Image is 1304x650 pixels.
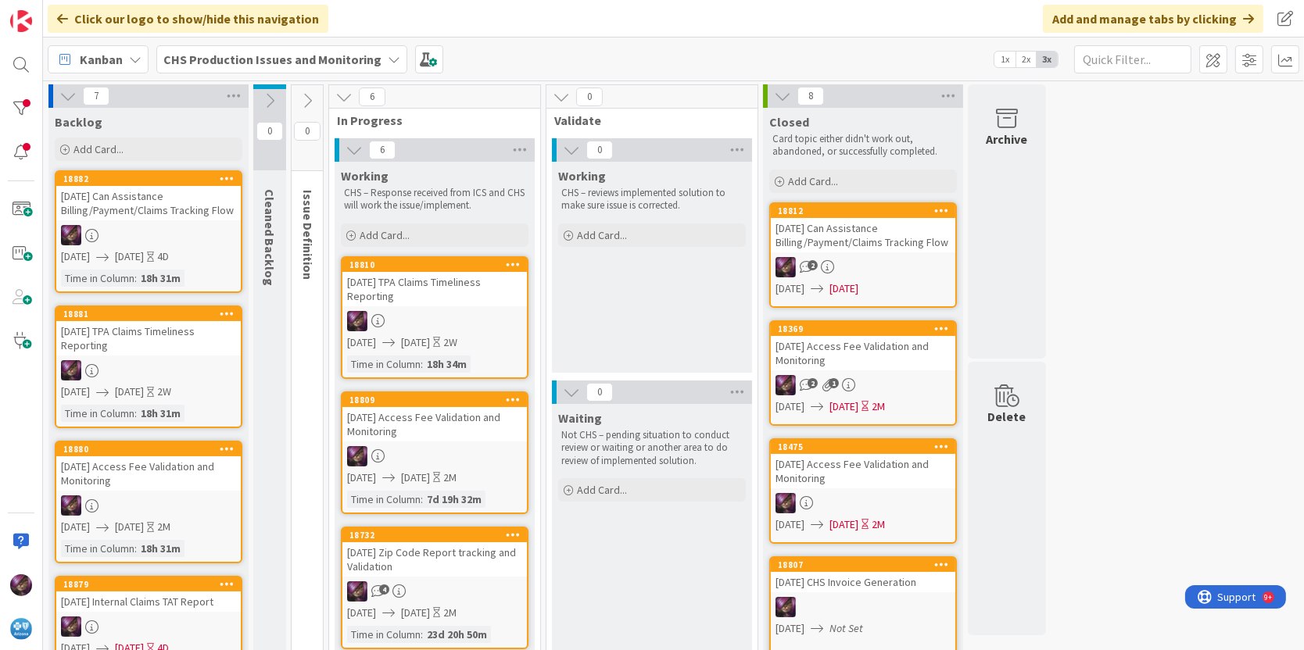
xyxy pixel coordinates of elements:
[421,491,423,508] span: :
[341,527,528,649] a: 18732[DATE] Zip Code Report tracking and ValidationML[DATE][DATE]2MTime in Column:23d 20h 50m
[771,558,955,572] div: 18807
[56,186,241,220] div: [DATE] Can Assistance Billing/Payment/Claims Tracking Flow
[771,440,955,454] div: 18475
[56,577,241,612] div: 18879[DATE] Internal Claims TAT Report
[771,218,955,252] div: [DATE] Can Assistance Billing/Payment/Claims Tracking Flow
[771,336,955,370] div: [DATE] Access Fee Validation and Monitoring
[137,405,184,422] div: 18h 31m
[10,574,32,596] img: ML
[61,384,90,400] span: [DATE]
[56,172,241,220] div: 18882[DATE] Can Assistance Billing/Payment/Claims Tracking Flow
[443,334,457,351] div: 2W
[771,322,955,370] div: 18369[DATE] Access Fee Validation and Monitoring
[808,260,818,270] span: 2
[56,442,241,456] div: 18880
[61,616,81,637] img: ML
[344,187,525,212] p: CHS – Response received from ICS and CHS will work the issue/implement.
[829,621,863,635] i: Not Set
[776,493,796,513] img: ML
[771,558,955,592] div: 18807[DATE] CHS Invoice Generation
[772,133,954,159] p: Card topic either didn't work out, abandoned, or successfully completed.
[341,391,528,514] a: 18809[DATE] Access Fee Validation and MonitoringML[DATE][DATE]2MTime in Column:7d 19h 32m
[61,405,134,422] div: Time in Column
[349,395,527,405] div: 18809
[80,50,123,69] span: Kanban
[769,114,809,130] span: Closed
[342,542,527,577] div: [DATE] Zip Code Report tracking and Validation
[10,618,32,640] img: avatar
[771,454,955,488] div: [DATE] Access Fee Validation and Monitoring
[294,122,321,141] span: 0
[347,626,421,643] div: Time in Column
[829,280,858,297] span: [DATE]
[48,5,328,33] div: Click our logo to show/hide this navigation
[443,605,457,621] div: 2M
[347,605,376,621] span: [DATE]
[1037,52,1058,67] span: 3x
[577,483,627,497] span: Add Card...
[829,398,858,415] span: [DATE]
[157,248,169,265] div: 4D
[157,384,171,400] div: 2W
[561,429,743,467] p: Not CHS – pending situation to conduct review or waiting or another area to do review of implemen...
[342,581,527,602] div: ML
[771,204,955,252] div: 18812[DATE] Can Assistance Billing/Payment/Claims Tracking Flow
[137,270,184,287] div: 18h 31m
[379,584,389,595] span: 4
[342,393,527,441] div: 18809[DATE] Access Fee Validation and Monitoring
[808,378,818,388] span: 2
[73,142,124,156] span: Add Card...
[994,52,1016,67] span: 1x
[342,258,527,306] div: 18810[DATE] TPA Claims Timeliness Reporting
[134,405,137,422] span: :
[347,491,421,508] div: Time in Column
[829,378,839,388] span: 1
[872,398,885,415] div: 2M
[577,228,627,242] span: Add Card...
[79,6,87,19] div: 9+
[61,540,134,557] div: Time in Column
[776,257,796,277] img: ML
[988,407,1026,426] div: Delete
[342,258,527,272] div: 18810
[115,519,144,535] span: [DATE]
[776,597,796,617] img: ML
[347,311,367,331] img: ML
[769,320,957,426] a: 18369[DATE] Access Fee Validation and MonitoringML[DATE][DATE]2M
[134,270,137,287] span: :
[369,141,396,159] span: 6
[134,540,137,557] span: :
[421,355,423,373] span: :
[56,591,241,612] div: [DATE] Internal Claims TAT Report
[778,441,955,452] div: 18475
[137,540,184,557] div: 18h 31m
[83,87,109,105] span: 7
[443,470,457,486] div: 2M
[341,168,389,184] span: Working
[769,438,957,544] a: 18475[DATE] Access Fee Validation and MonitoringML[DATE][DATE]2M
[421,626,423,643] span: :
[33,2,71,21] span: Support
[63,579,241,590] div: 18879
[776,620,804,637] span: [DATE]
[423,626,491,643] div: 23d 20h 50m
[776,280,804,297] span: [DATE]
[56,456,241,491] div: [DATE] Access Fee Validation and Monitoring
[586,383,613,402] span: 0
[300,190,316,280] span: Issue Definition
[347,581,367,602] img: ML
[163,52,382,67] b: CHS Production Issues and Monitoring
[771,572,955,592] div: [DATE] CHS Invoice Generation
[771,257,955,277] div: ML
[63,444,241,455] div: 18880
[63,173,241,184] div: 18882
[771,493,955,513] div: ML
[576,87,603,106] span: 0
[342,528,527,542] div: 18732
[829,516,858,533] span: [DATE]
[778,559,955,570] div: 18807
[115,384,144,400] span: [DATE]
[56,360,241,380] div: ML
[771,322,955,336] div: 18369
[558,168,606,184] span: Working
